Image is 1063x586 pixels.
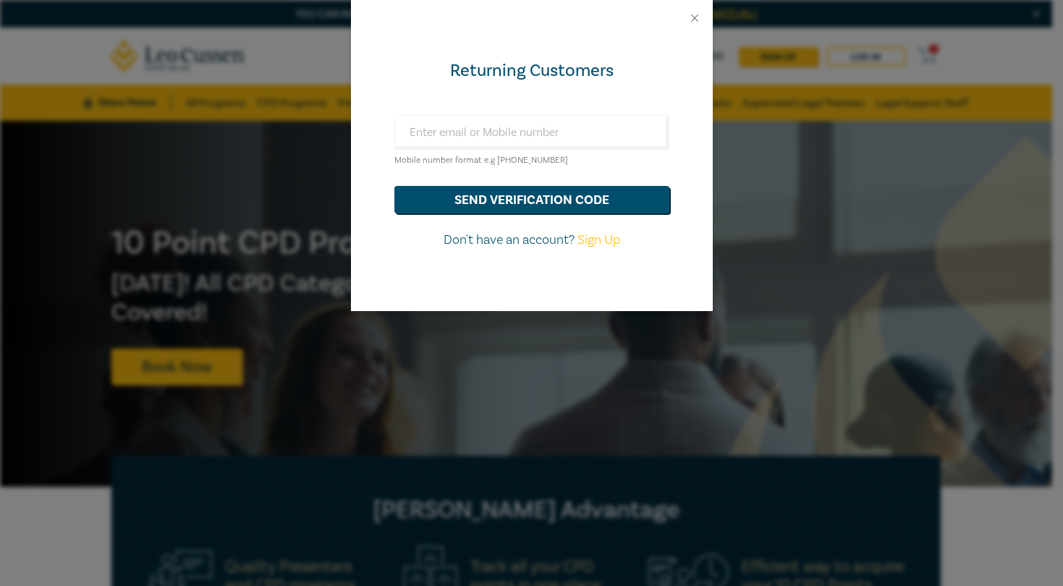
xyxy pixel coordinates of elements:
div: Returning Customers [394,59,669,82]
p: Don't have an account? [394,231,669,250]
a: Sign Up [577,232,620,248]
small: Mobile number format e.g [PHONE_NUMBER] [394,155,568,166]
input: Enter email or Mobile number [394,115,669,150]
button: send verification code [394,186,669,213]
button: Close [688,12,701,25]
